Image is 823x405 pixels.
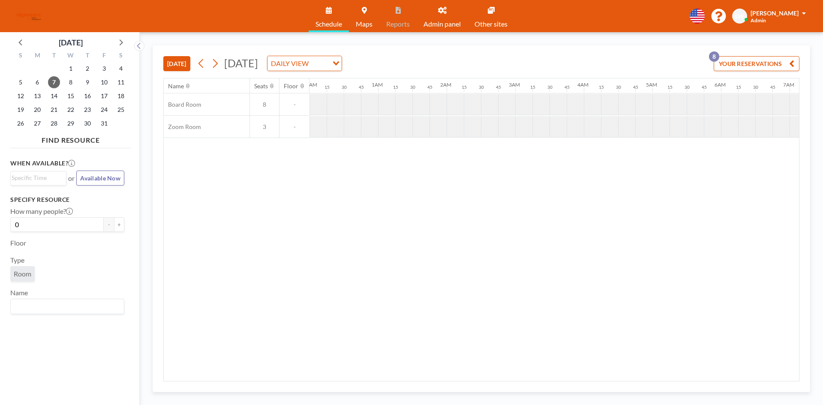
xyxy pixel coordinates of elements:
[269,58,310,69] span: DAILY VIEW
[250,123,279,131] span: 3
[115,90,127,102] span: Saturday, October 18, 2025
[10,196,124,204] h3: Specify resource
[96,51,112,62] div: F
[29,51,46,62] div: M
[81,104,93,116] span: Thursday, October 23, 2025
[10,288,28,297] label: Name
[11,171,66,184] div: Search for option
[770,84,775,90] div: 45
[31,117,43,129] span: Monday, October 27, 2025
[267,56,342,71] div: Search for option
[751,17,766,24] span: Admin
[410,84,415,90] div: 30
[714,56,799,71] button: YOUR RESERVATIONS8
[12,51,29,62] div: S
[31,90,43,102] span: Monday, October 13, 2025
[63,51,79,62] div: W
[76,171,124,186] button: Available Now
[735,12,744,20] span: LW
[496,84,501,90] div: 45
[14,270,31,278] span: Room
[616,84,621,90] div: 30
[279,123,309,131] span: -
[98,104,110,116] span: Friday, October 24, 2025
[168,82,184,90] div: Name
[736,84,741,90] div: 15
[164,101,201,108] span: Board Room
[114,217,124,232] button: +
[65,104,77,116] span: Wednesday, October 22, 2025
[311,58,327,69] input: Search for option
[356,21,372,27] span: Maps
[80,174,120,182] span: Available Now
[530,84,535,90] div: 15
[10,132,131,144] h4: FIND RESOURCE
[646,81,657,88] div: 5AM
[15,117,27,129] span: Sunday, October 26, 2025
[12,301,119,312] input: Search for option
[667,84,673,90] div: 15
[98,76,110,88] span: Friday, October 10, 2025
[547,84,553,90] div: 30
[715,81,726,88] div: 6AM
[685,84,690,90] div: 30
[359,84,364,90] div: 45
[59,36,83,48] div: [DATE]
[46,51,63,62] div: T
[10,256,24,264] label: Type
[79,51,96,62] div: T
[31,104,43,116] span: Monday, October 20, 2025
[10,207,73,216] label: How many people?
[599,84,604,90] div: 15
[709,51,719,62] p: 8
[65,63,77,75] span: Wednesday, October 1, 2025
[783,81,794,88] div: 7AM
[386,21,410,27] span: Reports
[15,104,27,116] span: Sunday, October 19, 2025
[65,117,77,129] span: Wednesday, October 29, 2025
[98,90,110,102] span: Friday, October 17, 2025
[279,101,309,108] span: -
[509,81,520,88] div: 3AM
[48,76,60,88] span: Tuesday, October 7, 2025
[702,84,707,90] div: 45
[31,76,43,88] span: Monday, October 6, 2025
[81,117,93,129] span: Thursday, October 30, 2025
[98,63,110,75] span: Friday, October 3, 2025
[11,299,124,314] div: Search for option
[81,90,93,102] span: Thursday, October 16, 2025
[65,76,77,88] span: Wednesday, October 8, 2025
[315,21,342,27] span: Schedule
[15,90,27,102] span: Sunday, October 12, 2025
[427,84,433,90] div: 45
[577,81,589,88] div: 4AM
[15,76,27,88] span: Sunday, October 5, 2025
[475,21,508,27] span: Other sites
[48,104,60,116] span: Tuesday, October 21, 2025
[115,63,127,75] span: Saturday, October 4, 2025
[12,173,61,183] input: Search for option
[10,239,26,247] label: Floor
[254,82,268,90] div: Seats
[424,21,461,27] span: Admin panel
[284,82,298,90] div: Floor
[164,123,201,131] span: Zoom Room
[303,81,317,88] div: 12AM
[81,76,93,88] span: Thursday, October 9, 2025
[115,76,127,88] span: Saturday, October 11, 2025
[324,84,330,90] div: 15
[462,84,467,90] div: 15
[224,57,258,69] span: [DATE]
[440,81,451,88] div: 2AM
[753,84,758,90] div: 30
[565,84,570,90] div: 45
[112,51,129,62] div: S
[250,101,279,108] span: 8
[163,56,190,71] button: [DATE]
[751,9,799,17] span: [PERSON_NAME]
[68,174,75,183] span: or
[393,84,398,90] div: 15
[98,117,110,129] span: Friday, October 31, 2025
[633,84,638,90] div: 45
[48,117,60,129] span: Tuesday, October 28, 2025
